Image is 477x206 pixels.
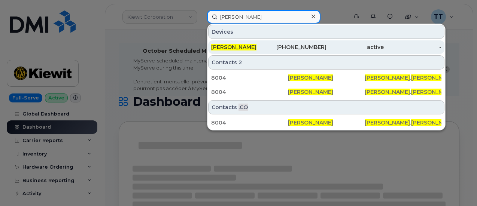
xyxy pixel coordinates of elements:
div: Contacts [208,55,444,70]
div: - [384,43,441,51]
iframe: Messenger Launcher [444,173,471,200]
span: [PERSON_NAME] [211,44,256,50]
a: 8004[PERSON_NAME][PERSON_NAME].[PERSON_NAME]@[PERSON_NAME][DOMAIN_NAME] [208,71,444,84]
a: 8004[PERSON_NAME][PERSON_NAME].[PERSON_NAME]@[PERSON_NAME][DOMAIN_NAME] [208,116,444,129]
div: Devices [208,25,444,39]
div: [PHONE_NUMBER] [269,43,326,51]
span: [PERSON_NAME] [365,89,410,95]
span: [PERSON_NAME] [288,119,333,126]
span: [PERSON_NAME] [288,74,333,81]
a: [PERSON_NAME][PHONE_NUMBER]active- [208,40,444,54]
span: [PERSON_NAME] [411,119,456,126]
div: . @[PERSON_NAME][DOMAIN_NAME] [365,88,441,96]
div: 8004 [211,119,288,126]
div: 8004 [211,88,288,96]
a: 8004[PERSON_NAME][PERSON_NAME].[PERSON_NAME]@[PERSON_NAME][DOMAIN_NAME] [208,85,444,99]
div: . @[PERSON_NAME][DOMAIN_NAME] [365,119,441,126]
div: 8004 [211,74,288,82]
div: active [326,43,384,51]
span: [PERSON_NAME] [288,89,333,95]
span: [PERSON_NAME] [411,89,456,95]
span: [PERSON_NAME] [365,74,410,81]
div: . @[PERSON_NAME][DOMAIN_NAME] [365,74,441,82]
span: [PERSON_NAME] [365,119,410,126]
span: .CO [238,104,248,111]
span: [PERSON_NAME] [411,74,456,81]
span: 2 [238,59,242,66]
div: Contacts [208,100,444,114]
